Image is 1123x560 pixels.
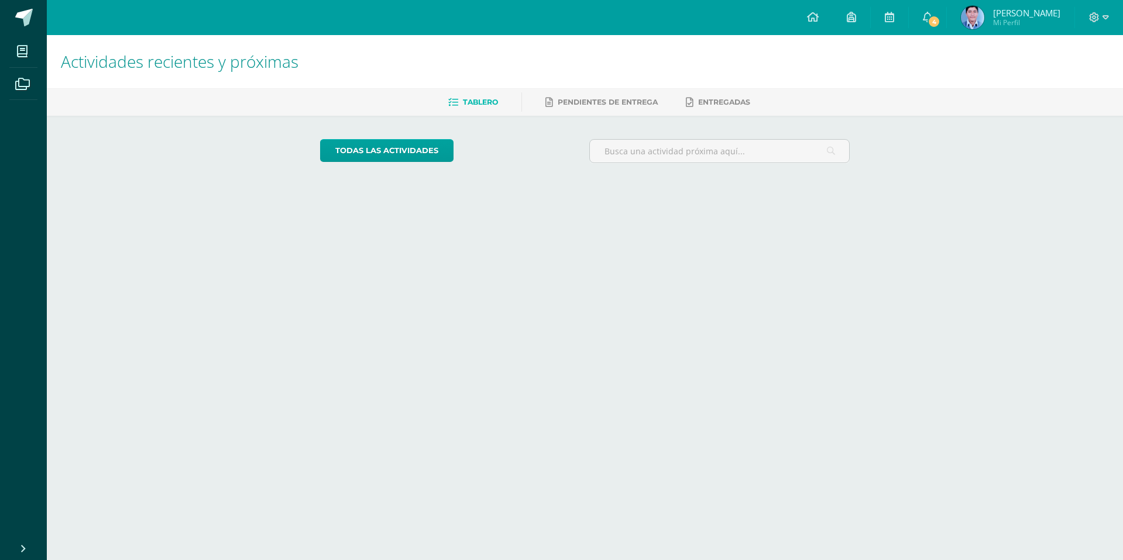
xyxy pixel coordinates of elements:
span: Actividades recientes y próximas [61,50,298,72]
span: Entregadas [698,98,750,106]
a: Pendientes de entrega [545,93,658,112]
a: todas las Actividades [320,139,454,162]
input: Busca una actividad próxima aquí... [590,140,849,163]
span: Mi Perfil [993,18,1060,27]
a: Entregadas [686,93,750,112]
img: 2831f3331a3cbb0491b6731354618ec6.png [961,6,984,29]
span: Pendientes de entrega [558,98,658,106]
span: [PERSON_NAME] [993,7,1060,19]
span: 4 [928,15,940,28]
a: Tablero [448,93,498,112]
span: Tablero [463,98,498,106]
